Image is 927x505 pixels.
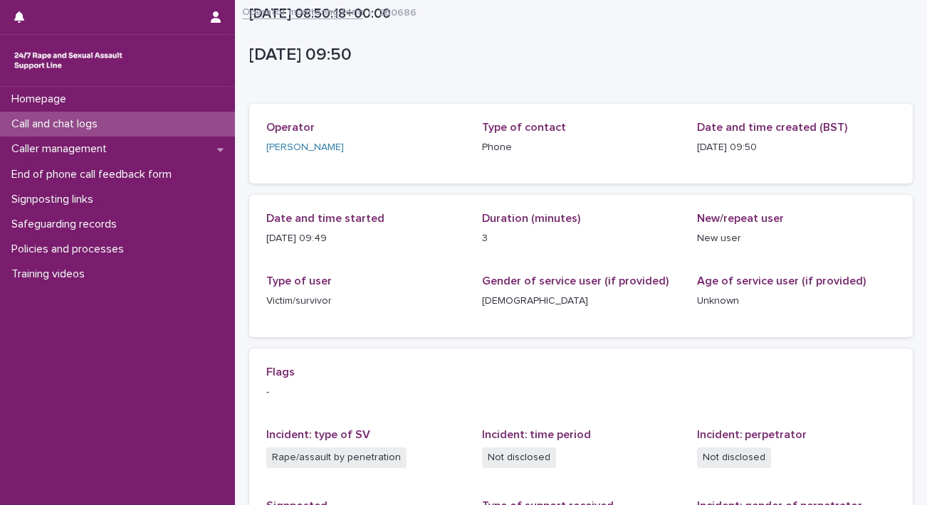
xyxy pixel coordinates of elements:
[6,193,105,206] p: Signposting links
[6,218,128,231] p: Safeguarding records
[697,213,784,224] span: New/repeat user
[697,231,896,246] p: New user
[266,213,384,224] span: Date and time started
[6,142,118,156] p: Caller management
[266,294,465,309] p: Victim/survivor
[697,429,807,440] span: Incident: perpetrator
[482,213,580,224] span: Duration (minutes)
[266,231,465,246] p: [DATE] 09:49
[6,168,183,181] p: End of phone call feedback form
[6,92,78,106] p: Homepage
[697,275,866,287] span: Age of service user (if provided)
[482,447,556,468] span: Not disclosed
[482,231,681,246] p: 3
[6,243,135,256] p: Policies and processes
[697,294,896,309] p: Unknown
[379,4,417,19] p: 260686
[482,294,681,309] p: [DEMOGRAPHIC_DATA]
[266,447,407,468] span: Rape/assault by penetration
[266,122,315,133] span: Operator
[266,429,370,440] span: Incident: type of SV
[242,3,363,19] a: Operator monitoring form
[6,267,96,281] p: Training videos
[6,117,109,131] p: Call and chat logs
[697,122,847,133] span: Date and time created (BST)
[697,140,896,155] p: [DATE] 09:50
[482,122,566,133] span: Type of contact
[482,275,669,287] span: Gender of service user (if provided)
[266,275,332,287] span: Type of user
[697,447,771,468] span: Not disclosed
[266,366,295,378] span: Flags
[482,140,681,155] p: Phone
[482,429,591,440] span: Incident: time period
[11,46,125,75] img: rhQMoQhaT3yELyF149Cw
[266,140,344,155] a: [PERSON_NAME]
[249,45,907,65] p: [DATE] 09:50
[266,385,896,400] p: -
